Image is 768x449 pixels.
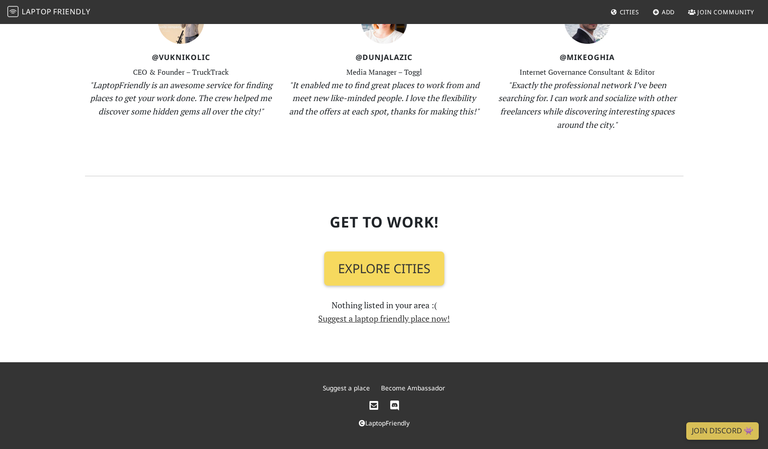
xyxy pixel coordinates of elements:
[359,419,410,427] a: LaptopFriendly
[520,67,655,77] small: Internet Governance Consultant & Editor
[649,4,679,20] a: Add
[662,8,675,16] span: Add
[381,383,445,392] a: Become Ambassador
[620,8,639,16] span: Cities
[22,6,52,17] span: Laptop
[7,6,18,17] img: LaptopFriendly
[607,4,643,20] a: Cities
[53,6,90,17] span: Friendly
[697,8,754,16] span: Join Community
[85,53,277,62] h4: @VukNikolic
[85,213,683,231] h2: Get To Work!
[498,79,677,130] em: "Exactly the professional network I’ve been searching for. I can work and socialize with other fr...
[133,67,229,77] small: CEO & Founder – TruckTrack
[7,4,91,20] a: LaptopFriendly LaptopFriendly
[324,251,444,286] a: Explore Cities
[323,383,370,392] a: Suggest a place
[85,176,683,362] section: Nothing listed in your area :(
[90,79,272,117] em: "LaptopFriendly is an awesome service for finding places to get your work done. The crew helped m...
[684,4,758,20] a: Join Community
[491,53,683,62] h4: @MikeOghia
[288,53,480,62] h4: @DunjaLazic
[346,67,422,77] small: Media Manager – Toggl
[289,79,479,117] em: "It enabled me to find great places to work from and meet new like-minded people. I love the flex...
[318,313,450,324] a: Suggest a laptop friendly place now!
